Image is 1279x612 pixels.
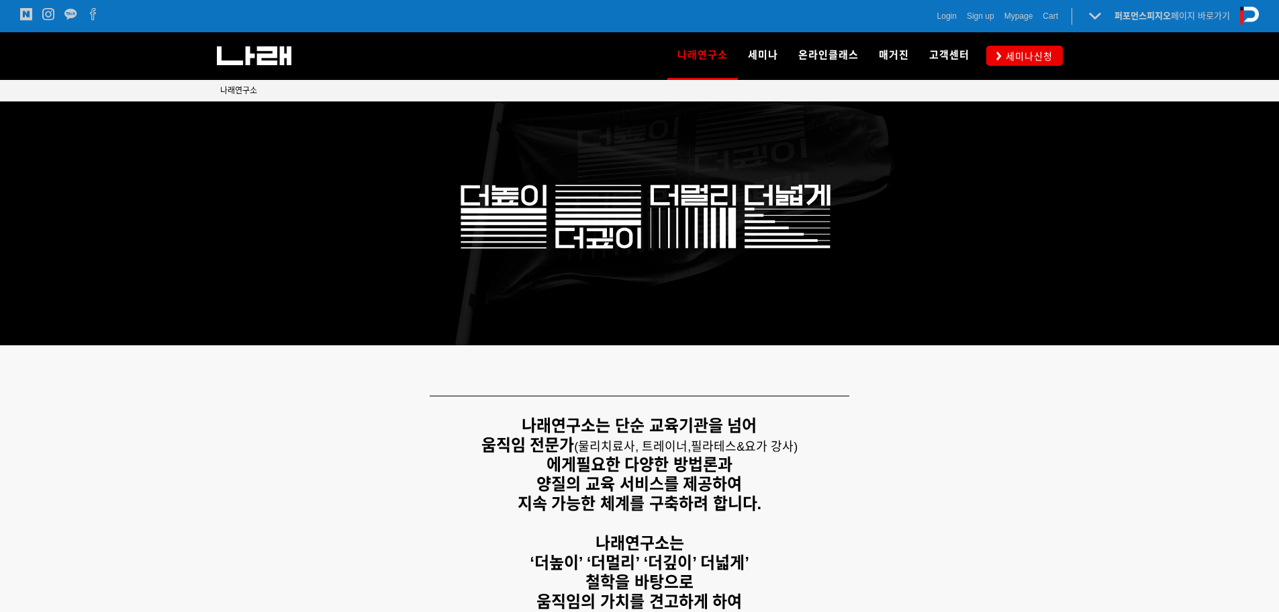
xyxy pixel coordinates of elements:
[1002,50,1053,63] span: 세미나신청
[518,494,761,513] strong: 지속 가능한 체계를 구축하려 합니다.
[748,49,778,61] span: 세미나
[578,440,691,453] span: 물리치료사, 트레이너,
[937,9,957,23] a: Login
[929,49,969,61] span: 고객센터
[574,440,691,453] span: (
[576,455,732,474] strong: 필요한 다양한 방법론과
[986,46,1063,65] a: 세미나신청
[798,49,859,61] span: 온라인클래스
[547,455,576,474] strong: 에게
[585,573,694,591] strong: 철학을 바탕으로
[879,49,909,61] span: 매거진
[220,84,257,97] a: 나래연구소
[596,534,684,552] strong: 나래연구소는
[788,32,869,79] a: 온라인클래스
[220,86,257,95] span: 나래연구소
[919,32,980,79] a: 고객센터
[667,32,738,79] a: 나래연구소
[530,554,749,572] strong: ‘더높이’ ‘더멀리’ ‘더깊이’ 더넓게’
[691,440,798,453] span: 필라테스&요가 강사)
[869,32,919,79] a: 매거진
[967,9,994,23] a: Sign up
[481,436,575,454] strong: 움직임 전문가
[1043,9,1058,23] a: Cart
[1115,11,1230,21] a: 퍼포먼스피지오페이지 바로가기
[522,417,757,435] strong: 나래연구소는 단순 교육기관을 넘어
[1115,11,1171,21] strong: 퍼포먼스피지오
[536,475,742,493] strong: 양질의 교육 서비스를 제공하여
[536,593,742,611] strong: 움직임의 가치를 견고하게 하여
[1004,9,1033,23] a: Mypage
[677,44,728,66] span: 나래연구소
[738,32,788,79] a: 세미나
